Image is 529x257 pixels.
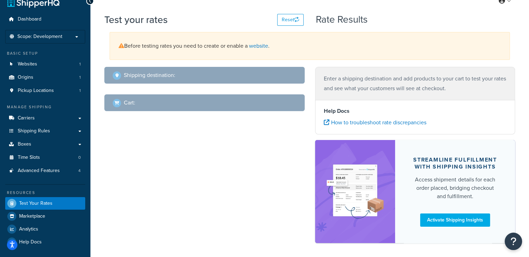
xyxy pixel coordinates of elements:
[18,128,50,134] span: Shipping Rules
[18,155,40,161] span: Time Slots
[18,168,60,174] span: Advanced Features
[420,213,490,227] a: Activate Shipping Insights
[79,75,81,80] span: 1
[5,164,85,177] a: Advanced Features4
[124,100,135,106] h2: Cart :
[5,190,85,196] div: Resources
[19,239,42,245] span: Help Docs
[5,197,85,210] a: Test Your Rates
[78,155,81,161] span: 0
[5,71,85,84] li: Origins
[18,88,54,94] span: Pickup Locations
[17,34,62,40] span: Scope: Development
[5,104,85,110] div: Manage Shipping
[5,71,85,84] a: Origins1
[249,42,268,50] a: website
[18,141,31,147] span: Boxes
[5,84,85,97] li: Pickup Locations
[277,14,304,26] button: Reset
[5,58,85,71] a: Websites1
[5,13,85,26] a: Dashboard
[5,223,85,235] a: Analytics
[79,61,81,67] span: 1
[79,88,81,94] span: 1
[316,14,368,25] h2: Rate Results
[110,32,510,60] div: Before testing rates you need to create or enable a .
[505,233,522,250] button: Open Resource Center
[5,151,85,164] li: Time Slots
[412,156,498,170] div: Streamline Fulfillment with Shipping Insights
[324,118,426,126] a: How to troubleshoot rate discrepancies
[5,58,85,71] li: Websites
[324,107,507,115] h4: Help Docs
[5,50,85,56] div: Basic Setup
[5,236,85,248] a: Help Docs
[5,210,85,223] a: Marketplace
[104,13,168,26] h1: Test your rates
[18,61,37,67] span: Websites
[5,151,85,164] a: Time Slots0
[19,201,53,207] span: Test Your Rates
[5,84,85,97] a: Pickup Locations1
[19,213,45,219] span: Marketplace
[5,125,85,138] a: Shipping Rules
[18,16,41,22] span: Dashboard
[124,72,175,78] h2: Shipping destination :
[18,115,35,121] span: Carriers
[5,164,85,177] li: Advanced Features
[19,226,38,232] span: Analytics
[18,75,33,80] span: Origins
[5,138,85,151] a: Boxes
[5,112,85,125] a: Carriers
[326,150,385,233] img: feature-image-si-e24932ea9b9fcd0ff835db86be1ff8d589347e8876e1638d903ea230a36726be.png
[78,168,81,174] span: 4
[412,176,498,201] div: Access shipment details for each order placed, bridging checkout and fulfillment.
[324,74,507,93] p: Enter a shipping destination and add products to your cart to test your rates and see what your c...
